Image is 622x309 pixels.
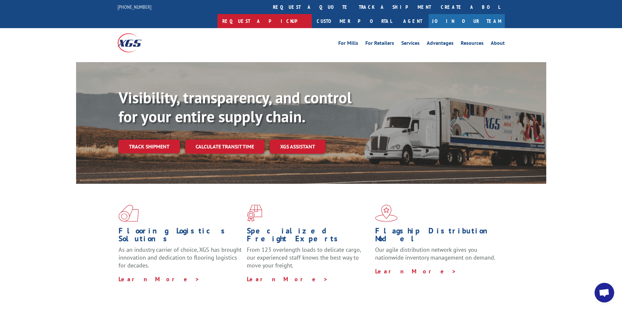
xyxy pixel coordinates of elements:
a: Calculate transit time [185,140,264,154]
a: Agent [397,14,429,28]
a: [PHONE_NUMBER] [118,4,152,10]
a: Request a pickup [217,14,312,28]
a: Learn More > [247,275,328,283]
a: For Retailers [365,41,394,48]
a: Join Our Team [429,14,505,28]
img: xgs-icon-flagship-distribution-model-red [375,205,398,222]
b: Visibility, transparency, and control for your entire supply chain. [119,87,352,127]
a: Track shipment [119,140,180,153]
a: Customer Portal [312,14,397,28]
a: Learn More > [119,275,200,283]
span: As an industry carrier of choice, XGS has brought innovation and dedication to flooring logistics... [119,246,242,269]
a: Learn More > [375,267,456,275]
img: xgs-icon-focused-on-flooring-red [247,205,262,222]
span: Our agile distribution network gives you nationwide inventory management on demand. [375,246,495,261]
a: Advantages [427,41,454,48]
h1: Flagship Distribution Model [375,227,499,246]
h1: Flooring Logistics Solutions [119,227,242,246]
img: xgs-icon-total-supply-chain-intelligence-red [119,205,139,222]
h1: Specialized Freight Experts [247,227,370,246]
a: About [491,41,505,48]
a: Services [401,41,420,48]
div: Open chat [595,283,614,302]
a: For Mills [338,41,358,48]
p: From 123 overlength loads to delicate cargo, our experienced staff knows the best way to move you... [247,246,370,275]
a: Resources [461,41,484,48]
a: XGS ASSISTANT [270,140,326,154]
